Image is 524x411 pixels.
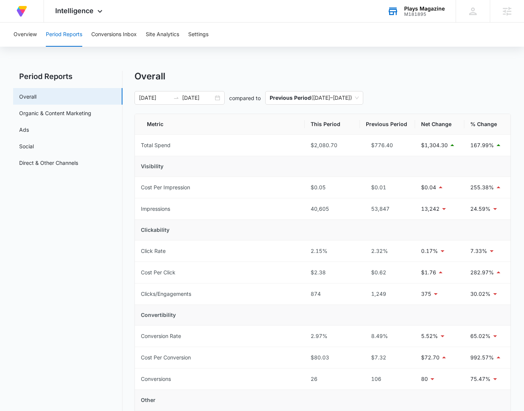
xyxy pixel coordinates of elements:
[311,268,354,277] div: $2.38
[141,268,175,277] div: Cost Per Click
[366,375,409,383] div: 106
[188,23,208,47] button: Settings
[135,305,510,326] td: Convertibility
[141,332,181,340] div: Conversion Rate
[141,353,191,362] div: Cost Per Conversion
[141,247,166,255] div: Click Rate
[19,93,36,100] a: Overall
[421,353,439,362] p: $72.70
[141,183,190,192] div: Cost Per Impression
[311,247,354,255] div: 2.15%
[360,114,415,135] th: Previous Period
[91,23,137,47] button: Conversions Inbox
[46,23,82,47] button: Period Reports
[229,94,261,102] p: compared to
[19,109,91,117] a: Organic & Content Marketing
[139,94,170,102] input: Start date
[182,94,213,102] input: End date
[470,205,491,213] p: 24.59%
[146,23,179,47] button: Site Analytics
[311,290,354,298] div: 874
[470,183,494,192] p: 255.38%
[305,114,360,135] th: This Period
[404,6,445,12] div: account name
[470,247,487,255] p: 7.33%
[141,141,171,149] div: Total Spend
[421,290,431,298] p: 375
[20,44,26,50] img: tab_domain_overview_orange.svg
[470,290,491,298] p: 30.02%
[270,94,311,101] p: Previous Period
[141,290,191,298] div: Clicks/Engagements
[421,183,436,192] p: $0.04
[21,12,37,18] div: v 4.0.25
[311,205,354,213] div: 40,605
[135,390,510,411] td: Other
[14,23,37,47] button: Overview
[311,375,354,383] div: 26
[19,142,34,150] a: Social
[470,332,491,340] p: 65.02%
[135,114,305,135] th: Metric
[366,247,409,255] div: 2.32%
[421,247,438,255] p: 0.17%
[421,205,439,213] p: 13,242
[29,44,67,49] div: Domain Overview
[135,220,510,241] td: Clickability
[173,95,179,101] span: to
[366,353,409,362] div: $7.32
[20,20,83,26] div: Domain: [DOMAIN_NAME]
[421,332,438,340] p: 5.52%
[421,375,428,383] p: 80
[83,44,127,49] div: Keywords by Traffic
[19,126,29,134] a: Ads
[15,5,29,18] img: Volusion
[404,12,445,17] div: account id
[311,332,354,340] div: 2.97%
[366,332,409,340] div: 8.49%
[311,353,354,362] div: $80.03
[470,141,494,149] p: 167.99%
[135,156,510,177] td: Visibility
[311,183,354,192] div: $0.05
[55,7,94,15] span: Intelligence
[464,114,510,135] th: % Change
[470,375,491,383] p: 75.47%
[75,44,81,50] img: tab_keywords_by_traffic_grey.svg
[421,141,448,149] p: $1,304.30
[141,205,170,213] div: Impressions
[470,353,494,362] p: 992.57%
[12,12,18,18] img: logo_orange.svg
[19,159,78,167] a: Direct & Other Channels
[13,71,122,82] h2: Period Reports
[134,71,165,82] h1: Overall
[366,141,409,149] div: $776.40
[366,183,409,192] div: $0.01
[12,20,18,26] img: website_grey.svg
[141,375,171,383] div: Conversions
[311,141,354,149] div: $2,080.70
[270,91,359,104] span: ( [DATE] – [DATE] )
[366,268,409,277] div: $0.62
[173,95,179,101] span: swap-right
[366,205,409,213] div: 53,847
[470,268,494,277] p: 282.97%
[415,114,464,135] th: Net Change
[366,290,409,298] div: 1,249
[421,268,436,277] p: $1.76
